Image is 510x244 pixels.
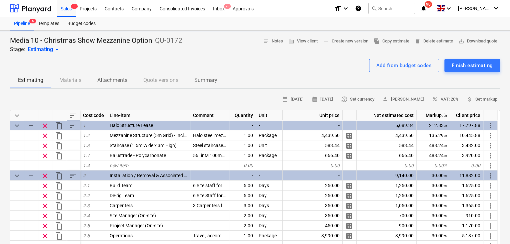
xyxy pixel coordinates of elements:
[110,133,264,138] span: Mezzanine Structure (5m Grid) - Includes 21mm Phenolic Plywood Flooring
[417,211,450,221] div: 30.00%
[374,38,380,44] span: file_copy
[492,4,500,12] i: keyboard_arrow_down
[110,213,156,218] span: Site Manager (On-site)
[283,160,343,170] div: 0.00
[10,36,152,45] p: Media 10 - Christmas Show Mezzanine Option
[229,211,256,221] div: 2.00
[110,163,128,168] span: new item
[432,96,438,102] span: percent
[458,38,464,44] span: save_alt
[369,59,439,72] button: Add from budget codes
[477,212,510,244] iframe: Chat Widget
[110,203,133,208] span: Carpenters
[256,231,283,241] div: Package
[229,120,256,130] div: -
[450,180,483,191] div: 1,625.00
[83,153,90,158] span: 1.7
[345,222,353,230] span: Manage detailed breakdown for the row
[256,140,283,150] div: Unit
[110,233,133,238] span: Operations
[83,233,90,238] span: 2.6
[41,172,49,180] span: Remove row
[110,123,153,128] span: Halo Structure Lease
[450,150,483,160] div: 3,920.00
[10,45,25,53] p: Stage:
[83,203,90,208] span: 2.3
[13,172,21,180] span: Collapse category
[283,150,343,160] div: 666.40
[345,132,353,140] span: Manage detailed breakdown for the row
[283,180,343,191] div: 250.00
[55,232,63,240] span: Duplicate row
[110,173,196,178] span: Installation / Removal & Associated Costs
[288,38,294,44] span: business
[256,130,283,140] div: Package
[357,211,417,221] div: 700.00
[55,132,63,140] span: Duplicate row
[229,191,256,201] div: 5.00
[41,192,49,200] span: Remove row
[309,94,336,105] button: [DATE]
[357,120,417,130] div: 5,689.34
[357,130,417,140] div: 4,439.50
[80,110,107,120] div: Cost code
[263,37,283,45] span: Notes
[444,59,500,72] button: Finish estimating
[256,221,283,231] div: Day
[256,110,283,120] div: Unit
[229,140,256,150] div: 1.00
[260,36,286,46] button: Notes
[55,222,63,230] span: Duplicate row
[450,201,483,211] div: 1,365.00
[458,6,491,11] span: [PERSON_NAME]
[417,120,450,130] div: 212.83%
[83,143,90,148] span: 1.3
[110,183,132,188] span: Build Team
[417,231,450,241] div: 30.00%
[83,183,90,188] span: 2.1
[224,4,231,9] span: 9+
[27,172,35,180] span: Add sub category to row
[420,4,427,12] i: notifications
[229,170,256,180] div: -
[41,182,49,190] span: Remove row
[425,1,432,8] span: 90
[357,150,417,160] div: 666.40
[452,61,493,70] div: Finish estimating
[41,202,49,210] span: Remove row
[83,223,90,228] span: 2.5
[417,150,450,160] div: 488.24%
[41,142,49,150] span: Remove row
[256,211,283,221] div: Day
[283,211,343,221] div: 350.00
[417,221,450,231] div: 30.00%
[283,120,343,130] div: -
[229,110,256,120] div: Quantity
[357,140,417,150] div: 583.44
[283,110,343,120] div: Unit price
[13,112,21,120] span: Collapse all categories
[193,193,235,198] span: 6 Site Staff for 1 Day
[467,96,473,102] span: attach_money
[486,192,494,200] span: More actions
[83,193,90,198] span: 2.2
[283,140,343,150] div: 583.44
[345,142,353,150] span: Manage detailed breakdown for the row
[97,76,127,84] p: Attachments
[374,37,409,45] span: Copy estimate
[283,170,343,180] div: -
[279,94,306,105] button: [DATE]
[450,191,483,201] div: 1,625.00
[83,133,90,138] span: 1.2
[256,150,283,160] div: Package
[107,110,190,120] div: Line-item
[69,122,77,130] span: Sort rows within category
[371,36,412,46] button: Copy estimate
[28,45,61,53] div: Estimating
[417,170,450,180] div: 30.00%
[283,231,343,241] div: 3,990.00
[486,202,494,210] span: More actions
[417,130,450,140] div: 135.29%
[341,96,374,103] span: Set currency
[382,96,388,102] span: person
